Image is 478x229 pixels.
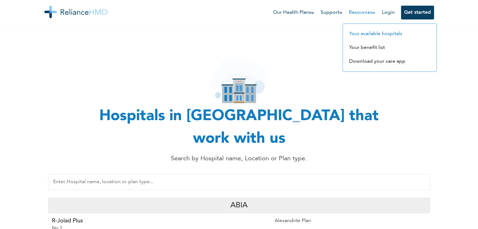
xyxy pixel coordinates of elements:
a: Login [382,10,395,15]
a: Resources [349,9,376,16]
a: Your benefit list [349,45,385,50]
img: Reliance HMO's Logo [44,6,107,18]
p: Search by Hospital name, Location or Plan type. [98,154,381,163]
p: Abia [230,200,248,211]
a: Your available hospitals [349,31,402,36]
button: Get started [401,6,434,19]
input: Enter Hospital name, location or plan type... [48,174,430,190]
p: R-Jolad Plus [52,217,267,225]
p: Alexandrite Plan [275,217,426,225]
h1: Hospitals in [GEOGRAPHIC_DATA] that work with us [82,105,396,150]
a: Support [321,9,343,16]
a: Our Health Plans [273,9,314,16]
a: Download your care app [349,59,405,64]
img: hospital_icon.svg [211,57,267,104]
